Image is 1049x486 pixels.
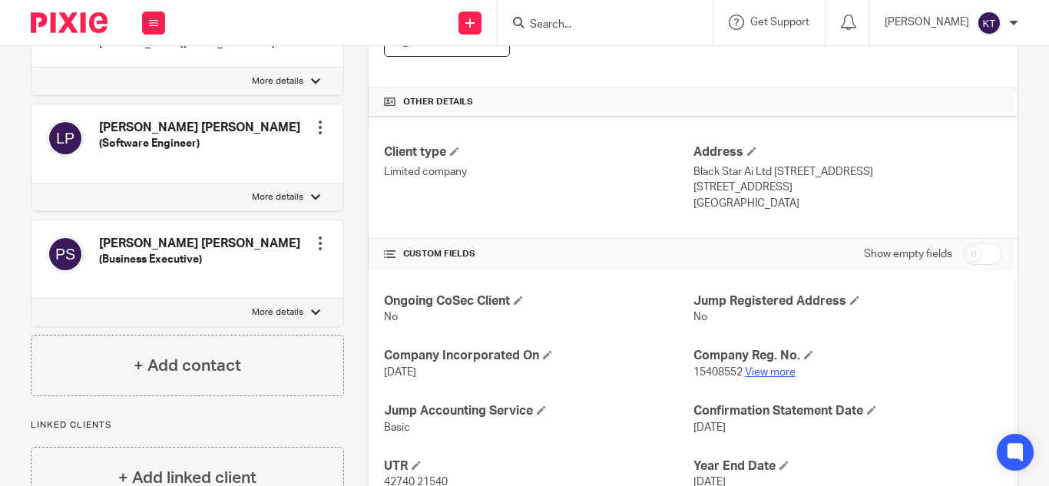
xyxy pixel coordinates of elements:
p: More details [252,75,303,88]
h4: Year End Date [693,458,1002,474]
span: [DATE] [693,422,726,433]
h4: Ongoing CoSec Client [384,293,693,309]
img: Pixie [31,12,108,33]
h4: UTR [384,458,693,474]
h4: Company Incorporated On [384,348,693,364]
span: Other details [403,96,473,108]
h4: [PERSON_NAME] [PERSON_NAME] [99,120,300,136]
p: More details [252,191,303,203]
img: svg%3E [47,236,84,273]
h4: + Add contact [134,354,241,378]
h4: [PERSON_NAME] [PERSON_NAME] [99,236,300,252]
img: svg%3E [977,11,1001,35]
p: [STREET_ADDRESS] [693,180,1002,195]
h5: (Software Engineer) [99,136,300,151]
p: More details [252,306,303,319]
p: [PERSON_NAME] [885,15,969,30]
input: Search [528,18,667,32]
p: Black Star Ai Ltd [STREET_ADDRESS] [693,164,1002,180]
p: [GEOGRAPHIC_DATA] [693,196,1002,211]
span: Basic [384,422,410,433]
p: Limited company [384,164,693,180]
p: Linked clients [31,419,344,431]
h4: Confirmation Statement Date [693,403,1002,419]
label: Show empty fields [864,246,952,262]
h4: Jump Accounting Service [384,403,693,419]
span: [DATE] [384,367,416,378]
h4: CUSTOM FIELDS [384,248,693,260]
h4: Client type [384,144,693,160]
span: Get Support [750,17,809,28]
h4: Address [693,144,1002,160]
a: View more [745,367,796,378]
span: No [693,312,707,322]
h4: Company Reg. No. [693,348,1002,364]
span: No [384,312,398,322]
img: svg%3E [47,120,84,157]
h4: Jump Registered Address [693,293,1002,309]
h5: (Business Executive) [99,252,300,267]
span: 15408552 [693,367,743,378]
